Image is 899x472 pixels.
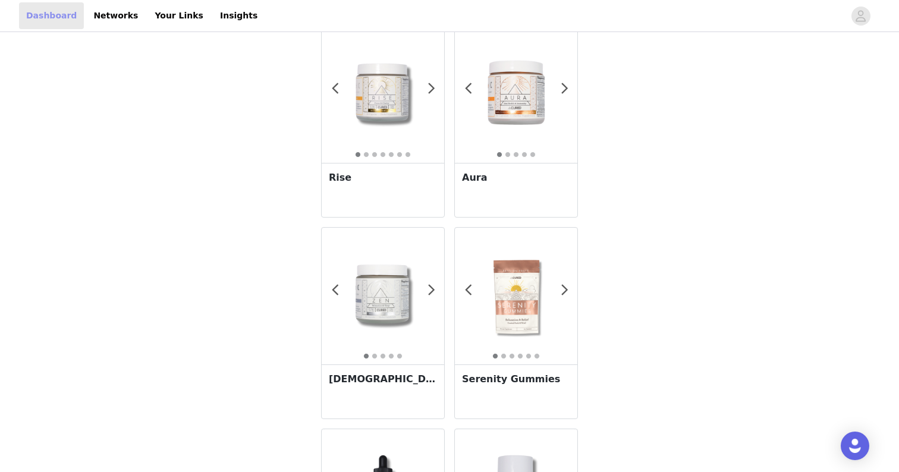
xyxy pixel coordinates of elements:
button: 3 [509,353,515,359]
button: 7 [405,152,411,158]
button: 3 [372,152,378,158]
button: 5 [388,152,394,158]
h3: Rise [329,171,437,185]
button: 3 [380,353,386,359]
button: 6 [397,152,403,158]
a: Your Links [147,2,210,29]
button: 2 [505,152,511,158]
button: 4 [380,152,386,158]
button: 1 [492,353,498,359]
h3: [DEMOGRAPHIC_DATA] [329,372,437,386]
button: 2 [501,353,507,359]
div: avatar [855,7,866,26]
a: Dashboard [19,2,84,29]
h3: Serenity Gummies [462,372,570,386]
h3: Aura [462,171,570,185]
a: Networks [86,2,145,29]
button: 5 [397,353,403,359]
button: 3 [513,152,519,158]
button: 4 [388,353,394,359]
button: 5 [530,152,536,158]
button: 1 [355,152,361,158]
button: 6 [534,353,540,359]
a: Insights [213,2,265,29]
button: 2 [372,353,378,359]
button: 5 [526,353,532,359]
button: 4 [521,152,527,158]
div: Open Intercom Messenger [841,432,869,460]
button: 1 [363,353,369,359]
button: 4 [517,353,523,359]
button: 2 [363,152,369,158]
button: 1 [496,152,502,158]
